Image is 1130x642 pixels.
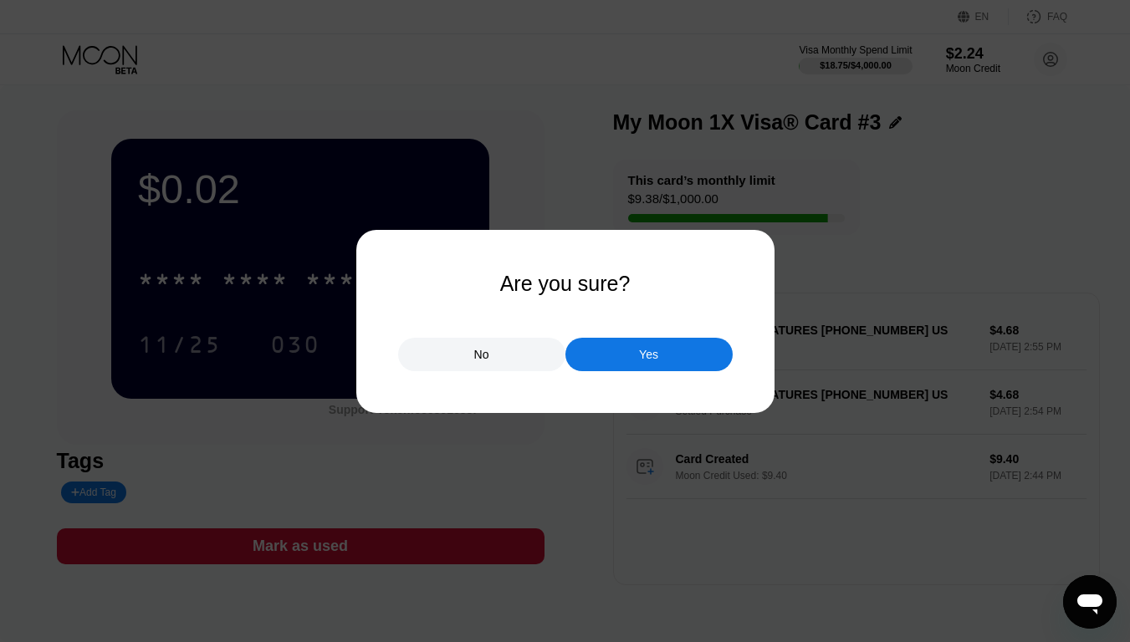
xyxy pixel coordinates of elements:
[565,338,733,371] div: Yes
[398,338,565,371] div: No
[1063,575,1117,629] iframe: Кнопка запуска окна обмена сообщениями
[474,347,489,362] div: No
[500,272,631,296] div: Are you sure?
[639,347,658,362] div: Yes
